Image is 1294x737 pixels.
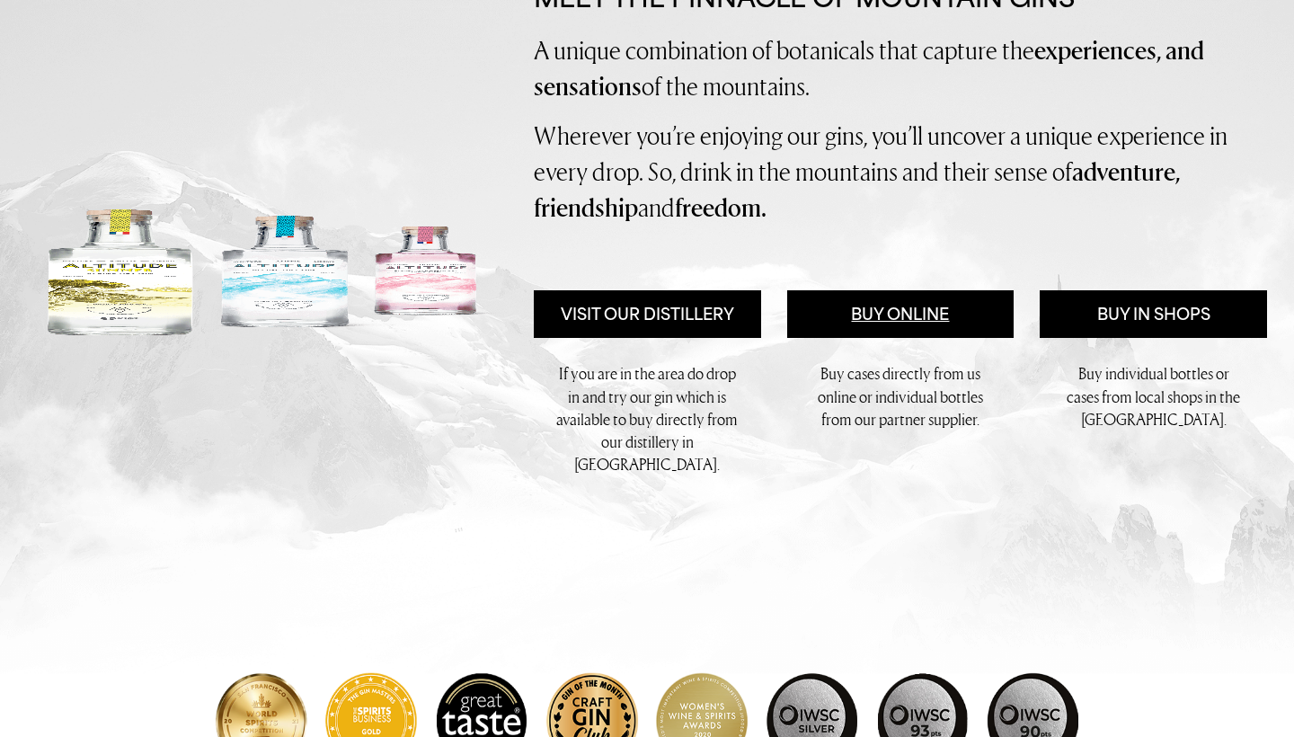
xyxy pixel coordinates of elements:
[534,118,1267,226] p: Wherever you’re enjoying our gins, you’ll uncover a unique experience in every drop. So, drink in...
[1062,362,1244,431] p: Buy individual bottles or cases from local shops in the [GEOGRAPHIC_DATA].
[534,32,1267,104] p: A unique combination of botanicals that capture the of the mountains.
[556,362,738,475] p: If you are in the area do drop in and try our gin which is available to buy directly from our dis...
[534,33,1204,103] strong: experiences, and sensations
[1040,290,1267,339] a: Buy in Shops
[534,155,1180,225] strong: adventure, friendship
[810,362,991,431] p: Buy cases directly from us online or individual bottles from our partner supplier.
[675,191,767,225] strong: freedom.
[534,290,761,339] a: Visit Our Distillery
[787,290,1015,339] a: Buy Online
